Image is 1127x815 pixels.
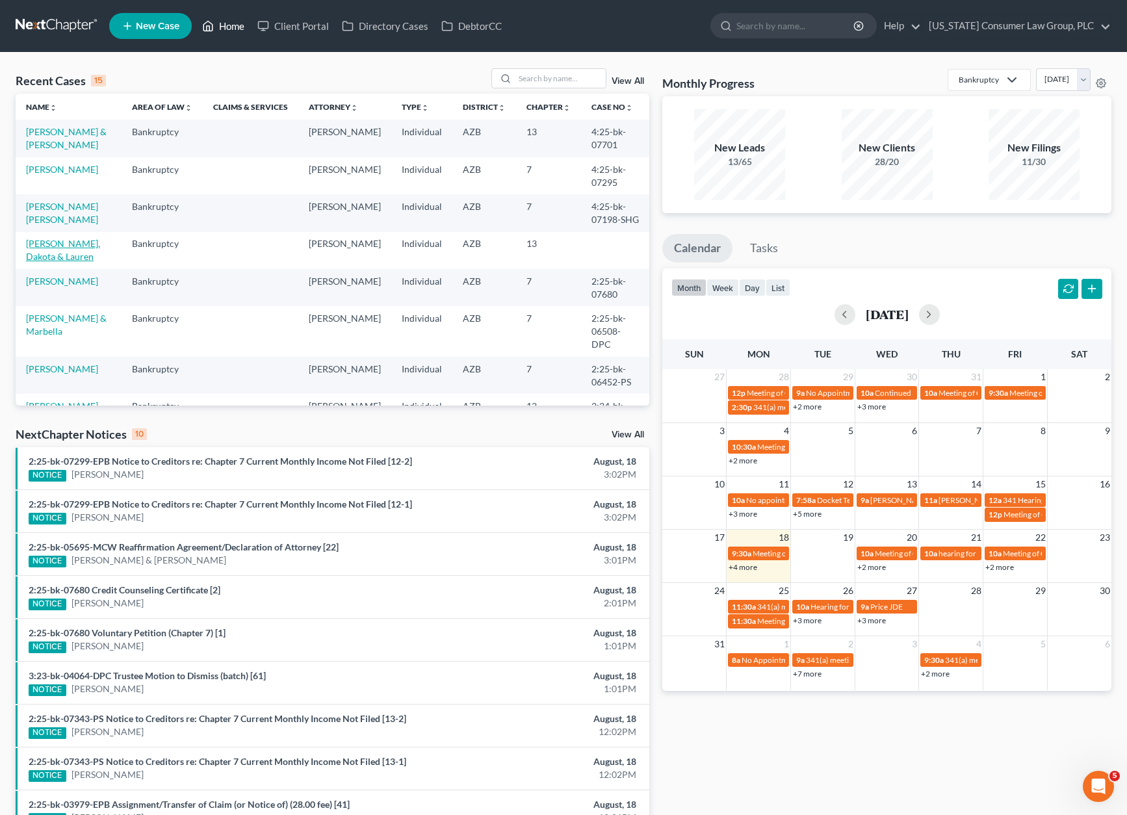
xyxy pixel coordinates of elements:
td: Individual [391,232,452,269]
span: Meeting of Creditors for [PERSON_NAME] [757,616,901,626]
a: 3:23-bk-04064-DPC Trustee Motion to Dismiss (batch) [61] [29,670,266,681]
a: 2:25-bk-05695-MCW Reaffirmation Agreement/Declaration of Attorney [22] [29,541,339,552]
a: Districtunfold_more [463,102,506,112]
a: Calendar [662,234,732,263]
div: NOTICE [29,599,66,610]
div: August, 18 [443,541,636,554]
i: unfold_more [421,104,429,112]
span: 19 [842,530,855,545]
span: 10 [713,476,726,492]
td: Bankruptcy [122,120,203,157]
td: Individual [391,357,452,394]
div: August, 18 [443,498,636,511]
td: [PERSON_NAME] [298,306,391,356]
span: 11a [924,495,937,505]
a: +2 more [793,402,822,411]
span: 8a [732,655,740,665]
td: 2:25-bk-06508-DPC [581,306,649,356]
span: No appointments [746,495,805,505]
a: +2 more [985,562,1014,572]
i: unfold_more [185,104,192,112]
td: 7 [516,269,581,306]
div: 12:02PM [443,768,636,781]
span: 8 [1039,423,1047,439]
span: [PERSON_NAME] Hearing [939,495,1028,505]
div: 10 [132,428,147,440]
span: 14 [970,476,983,492]
a: [PERSON_NAME] [71,768,144,781]
span: 10a [861,388,874,398]
a: [PERSON_NAME] [PERSON_NAME] [26,201,98,225]
a: +3 more [857,615,886,625]
span: Meeting of Creditors for [PERSON_NAME] & [PERSON_NAME] [747,388,960,398]
div: August, 18 [443,627,636,640]
a: +3 more [729,509,757,519]
a: 2:25-bk-07680 Credit Counseling Certificate [2] [29,584,220,595]
div: August, 18 [443,669,636,682]
a: [PERSON_NAME] & [PERSON_NAME] [71,554,226,567]
h3: Monthly Progress [662,75,755,91]
a: +2 more [729,456,757,465]
td: AZB [452,357,516,394]
a: Tasks [738,234,790,263]
i: unfold_more [498,104,506,112]
a: [PERSON_NAME] [71,682,144,695]
div: 11/30 [989,155,1080,168]
div: NOTICE [29,556,66,567]
div: 3:01PM [443,554,636,567]
div: Bankruptcy [959,74,999,85]
span: 10:30a [732,442,756,452]
span: 3 [911,636,918,652]
td: Individual [391,394,452,431]
i: unfold_more [625,104,633,112]
span: 4 [783,423,790,439]
a: [PERSON_NAME] [71,597,144,610]
td: [PERSON_NAME] [298,357,391,394]
span: 7:58a [796,495,816,505]
span: No Appointments [806,388,866,398]
a: Chapterunfold_more [526,102,571,112]
span: 12p [732,388,745,398]
span: 11:30a [732,602,756,612]
td: 13 [516,120,581,157]
span: 25 [777,583,790,599]
td: [PERSON_NAME] [298,232,391,269]
div: August, 18 [443,455,636,468]
a: Client Portal [251,14,335,38]
span: 9a [861,495,869,505]
span: Meeting of Creditors for [PERSON_NAME] & [PERSON_NAME] [875,549,1088,558]
td: AZB [452,306,516,356]
span: 9 [1104,423,1111,439]
a: [PERSON_NAME], Dakota & Lauren [26,238,100,262]
span: 13 [905,476,918,492]
a: Directory Cases [335,14,435,38]
a: 2:25-bk-07343-PS Notice to Creditors re: Chapter 7 Current Monthly Income Not Filed [13-1] [29,756,406,767]
span: Fri [1008,348,1022,359]
span: 16 [1098,476,1111,492]
td: [PERSON_NAME] [298,194,391,231]
td: [PERSON_NAME] [298,269,391,306]
span: Thu [942,348,961,359]
td: Bankruptcy [122,194,203,231]
td: 13 [516,232,581,269]
td: AZB [452,394,516,431]
input: Search by name... [736,14,855,38]
td: AZB [452,232,516,269]
td: Bankruptcy [122,306,203,356]
a: DebtorCC [435,14,508,38]
span: 20 [905,530,918,545]
div: NOTICE [29,684,66,696]
span: 17 [713,530,726,545]
td: AZB [452,269,516,306]
span: 3 [718,423,726,439]
button: month [671,279,706,296]
th: Claims & Services [203,94,298,120]
span: 2:30p [732,402,752,412]
span: No Appointments [742,655,802,665]
td: Individual [391,269,452,306]
span: 30 [1098,583,1111,599]
td: 13 [516,394,581,431]
a: 2:25-bk-07680 Voluntary Petition (Chapter 7) [1] [29,627,226,638]
td: AZB [452,157,516,194]
div: NOTICE [29,770,66,782]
